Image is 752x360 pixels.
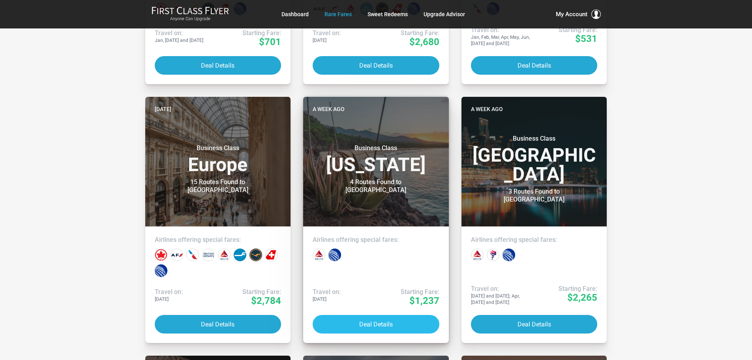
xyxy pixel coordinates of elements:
a: A week agoBusiness Class[US_STATE]4 Routes Found to [GEOGRAPHIC_DATA]Airlines offering special fa... [303,97,449,343]
div: United [155,264,167,277]
small: Business Class [169,144,267,152]
div: British Airways [202,249,215,261]
div: 15 Routes Found to [GEOGRAPHIC_DATA] [169,178,267,194]
a: First Class FlyerAnyone Can Upgrade [152,6,229,22]
h3: [GEOGRAPHIC_DATA] [471,135,598,184]
div: United [503,249,515,261]
div: Finnair [234,249,246,261]
a: Sweet Redeems [368,7,408,21]
h4: Airlines offering special fares: [313,236,439,244]
div: Lufthansa [249,249,262,261]
h3: [US_STATE] [313,144,439,174]
div: American Airlines [186,249,199,261]
div: Air Canada [155,249,167,261]
time: A week ago [313,105,345,113]
div: Delta Airlines [313,249,325,261]
div: 3 Routes Found to [GEOGRAPHIC_DATA] [485,188,583,204]
time: A week ago [471,105,503,113]
a: Upgrade Advisor [424,7,465,21]
button: Deal Details [313,56,439,75]
button: My Account [556,9,601,19]
small: Anyone Can Upgrade [152,16,229,22]
button: Deal Details [155,56,281,75]
div: United [328,249,341,261]
button: Deal Details [313,315,439,334]
div: Delta Airlines [218,249,231,261]
div: LATAM [487,249,499,261]
div: Swiss [265,249,278,261]
button: Deal Details [471,56,598,75]
a: Dashboard [281,7,309,21]
button: Deal Details [155,315,281,334]
div: Air France [171,249,183,261]
img: First Class Flyer [152,6,229,15]
a: Rare Fares [324,7,352,21]
h4: Airlines offering special fares: [471,236,598,244]
div: Delta Airlines [471,249,484,261]
a: [DATE]Business ClassEurope15 Routes Found to [GEOGRAPHIC_DATA]Airlines offering special fares:Tra... [145,97,291,343]
time: [DATE] [155,105,171,113]
span: My Account [556,9,587,19]
a: A week agoBusiness Class[GEOGRAPHIC_DATA]3 Routes Found to [GEOGRAPHIC_DATA]Airlines offering spe... [461,97,607,343]
div: 4 Routes Found to [GEOGRAPHIC_DATA] [326,178,425,194]
h4: Airlines offering special fares: [155,236,281,244]
small: Business Class [326,144,425,152]
h3: Europe [155,144,281,174]
small: Business Class [485,135,583,143]
button: Deal Details [471,315,598,334]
